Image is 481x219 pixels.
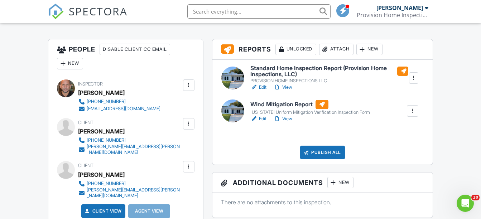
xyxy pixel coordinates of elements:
[69,4,128,19] span: SPECTORA
[250,100,370,116] a: Wind Mitigation Report [US_STATE] Uniform Mitigation Verification Inspection Form
[212,39,433,60] h3: Reports
[356,44,383,55] div: New
[48,4,64,19] img: The Best Home Inspection Software - Spectora
[87,144,181,155] div: [PERSON_NAME][EMAIL_ADDRESS][PERSON_NAME][DOMAIN_NAME]
[250,65,408,78] h6: Standard Home Inspection Report (Provision Home Inspections, LLC)
[87,106,160,112] div: [EMAIL_ADDRESS][DOMAIN_NAME]
[250,84,266,91] a: Edit
[327,177,353,188] div: New
[48,10,128,25] a: SPECTORA
[87,137,126,143] div: [PHONE_NUMBER]
[78,169,125,180] div: [PERSON_NAME]
[87,99,126,104] div: [PHONE_NUMBER]
[100,44,170,55] div: Disable Client CC Email
[78,163,93,168] span: Client
[357,11,428,19] div: Provision Home Inspections, LLC.
[250,78,408,84] div: PROVISION HOME INSPECTIONS LLC
[78,105,160,112] a: [EMAIL_ADDRESS][DOMAIN_NAME]
[78,137,181,144] a: [PHONE_NUMBER]
[471,195,480,200] span: 10
[84,208,122,215] a: Client View
[78,98,160,105] a: [PHONE_NUMBER]
[250,100,370,109] h6: Wind Mitigation Report
[274,84,292,91] a: View
[87,181,126,186] div: [PHONE_NUMBER]
[78,180,181,187] a: [PHONE_NUMBER]
[78,120,93,125] span: Client
[187,4,331,19] input: Search everything...
[78,187,181,199] a: [PERSON_NAME][EMAIL_ADDRESS][PERSON_NAME][DOMAIN_NAME]
[250,109,370,115] div: [US_STATE] Uniform Mitigation Verification Inspection Form
[212,172,433,193] h3: Additional Documents
[78,126,125,137] div: [PERSON_NAME]
[78,81,103,87] span: Inspector
[300,146,345,159] div: Publish All
[57,58,83,69] div: New
[87,187,181,199] div: [PERSON_NAME][EMAIL_ADDRESS][PERSON_NAME][DOMAIN_NAME]
[78,87,125,98] div: [PERSON_NAME]
[250,65,408,84] a: Standard Home Inspection Report (Provision Home Inspections, LLC) PROVISION HOME INSPECTIONS LLC
[275,44,316,55] div: Unlocked
[221,198,424,206] p: There are no attachments to this inspection.
[457,195,474,212] iframe: Intercom live chat
[274,115,292,122] a: View
[78,144,181,155] a: [PERSON_NAME][EMAIL_ADDRESS][PERSON_NAME][DOMAIN_NAME]
[48,39,203,74] h3: People
[376,4,423,11] div: [PERSON_NAME]
[250,115,266,122] a: Edit
[319,44,353,55] div: Attach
